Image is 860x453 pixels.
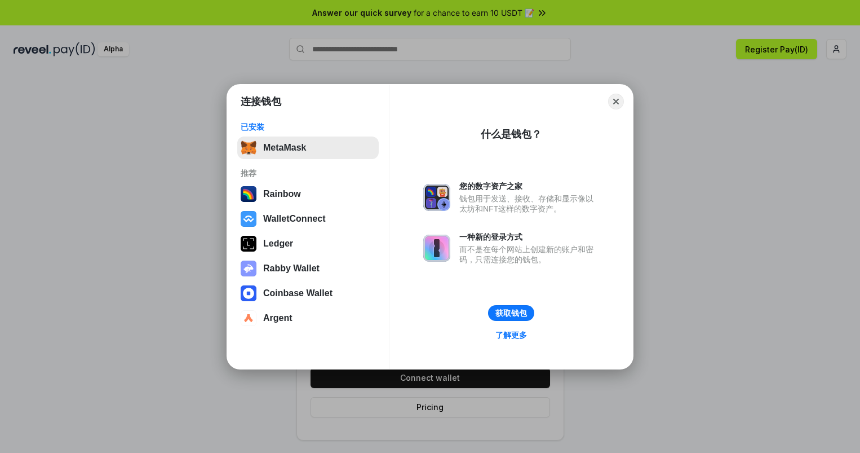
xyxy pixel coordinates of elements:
div: 已安装 [241,122,375,132]
div: 获取钱包 [495,308,527,318]
div: Argent [263,313,292,323]
img: svg+xml,%3Csvg%20width%3D%22120%22%20height%3D%22120%22%20viewBox%3D%220%200%20120%20120%22%20fil... [241,186,256,202]
img: svg+xml,%3Csvg%20xmlns%3D%22http%3A%2F%2Fwww.w3.org%2F2000%2Fsvg%22%20fill%3D%22none%22%20viewBox... [241,261,256,276]
h1: 连接钱包 [241,95,281,108]
a: 了解更多 [489,328,534,342]
img: svg+xml,%3Csvg%20xmlns%3D%22http%3A%2F%2Fwww.w3.org%2F2000%2Fsvg%22%20fill%3D%22none%22%20viewBox... [423,235,450,262]
div: 一种新的登录方式 [459,232,599,242]
div: Rainbow [263,189,301,199]
div: 了解更多 [495,330,527,340]
img: svg+xml,%3Csvg%20xmlns%3D%22http%3A%2F%2Fwww.w3.org%2F2000%2Fsvg%22%20fill%3D%22none%22%20viewBox... [423,184,450,211]
img: svg+xml,%3Csvg%20width%3D%2228%22%20height%3D%2228%22%20viewBox%3D%220%200%2028%2028%22%20fill%3D... [241,285,256,301]
div: 推荐 [241,168,375,178]
button: Coinbase Wallet [237,282,379,305]
div: WalletConnect [263,214,326,224]
img: svg+xml,%3Csvg%20xmlns%3D%22http%3A%2F%2Fwww.w3.org%2F2000%2Fsvg%22%20width%3D%2228%22%20height%3... [241,236,256,252]
button: Rabby Wallet [237,257,379,280]
button: Argent [237,307,379,329]
div: Rabby Wallet [263,263,320,274]
img: svg+xml,%3Csvg%20width%3D%2228%22%20height%3D%2228%22%20viewBox%3D%220%200%2028%2028%22%20fill%3D... [241,310,256,326]
div: 而不是在每个网站上创建新的账户和密码，只需连接您的钱包。 [459,244,599,265]
img: svg+xml,%3Csvg%20width%3D%2228%22%20height%3D%2228%22%20viewBox%3D%220%200%2028%2028%22%20fill%3D... [241,211,256,227]
div: MetaMask [263,143,306,153]
button: Rainbow [237,183,379,205]
img: svg+xml,%3Csvg%20fill%3D%22none%22%20height%3D%2233%22%20viewBox%3D%220%200%2035%2033%22%20width%... [241,140,256,156]
div: 钱包用于发送、接收、存储和显示像以太坊和NFT这样的数字资产。 [459,193,599,214]
button: Ledger [237,232,379,255]
button: Close [608,94,624,109]
div: 什么是钱包？ [481,127,542,141]
div: Ledger [263,239,293,249]
button: WalletConnect [237,208,379,230]
div: 您的数字资产之家 [459,181,599,191]
button: 获取钱包 [488,305,534,321]
div: Coinbase Wallet [263,288,333,298]
button: MetaMask [237,137,379,159]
